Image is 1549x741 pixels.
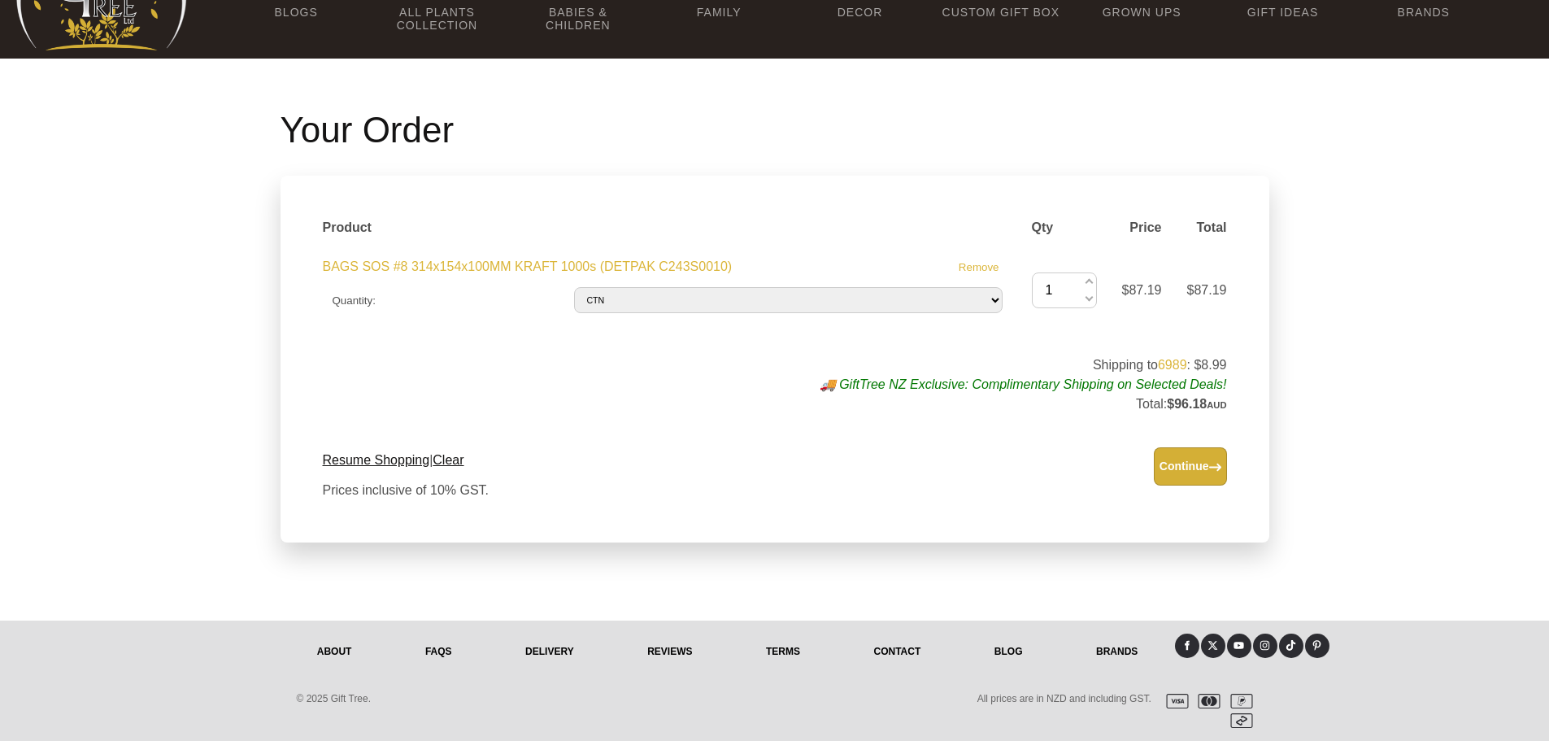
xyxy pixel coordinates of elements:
small: Quantity: [333,294,376,307]
a: Contact [837,634,957,669]
img: mastercard.svg [1191,694,1220,708]
button: Continue [1154,447,1227,486]
a: 6989 [1158,358,1187,372]
a: Youtube [1227,634,1251,658]
span: © 2025 Gift Tree. [297,693,372,704]
span: All prices are in NZD and including GST. [977,693,1151,704]
img: visa.svg [1160,694,1189,708]
a: Resume Shopping [323,453,430,467]
a: Pinterest [1305,634,1329,658]
td: Shipping to : $8.99 Total: [353,346,1236,425]
p: | [323,451,490,470]
a: BAGS SOS #8 314x154x100MM KRAFT 1000s (DETPAK C243S0010) [323,259,733,273]
th: Total [1172,208,1237,247]
a: Facebook [1175,634,1199,658]
th: Price [1107,208,1172,247]
a: Remove [959,261,999,273]
th: Qty [1022,208,1107,247]
a: Instagram [1253,634,1277,658]
a: Blog [958,634,1059,669]
img: afterpay.svg [1224,713,1253,728]
h1: Your Order [281,111,1269,150]
a: Tiktok [1279,634,1303,658]
td: $87.19 [1107,247,1172,333]
a: Brands [1059,634,1175,669]
strong: $96.18 [1167,397,1226,411]
td: $87.19 [1172,247,1237,333]
p: Prices inclusive of 10% GST. [323,481,490,500]
a: Clear [433,453,463,467]
span: 🚚 GiftTree NZ Exclusive: Complimentary Shipping on Selected Deals! [820,377,1227,391]
a: X (Twitter) [1201,634,1225,658]
th: Product [313,208,1022,247]
a: About [281,634,389,669]
a: FAQs [389,634,489,669]
a: reviews [611,634,729,669]
a: delivery [489,634,611,669]
img: paypal.svg [1224,694,1253,708]
span: AUD [1207,400,1226,410]
a: Terms [729,634,838,669]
